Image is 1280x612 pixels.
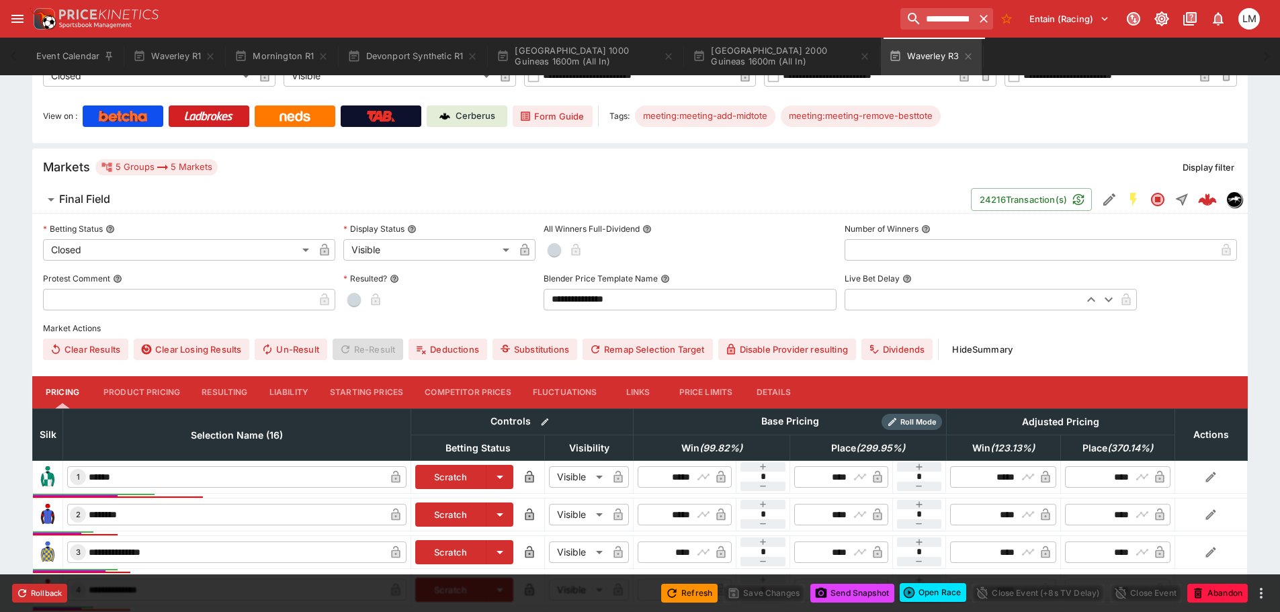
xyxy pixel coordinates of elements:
span: 1 [74,472,83,482]
button: Links [608,376,669,408]
p: Protest Comment [43,273,110,284]
button: Un-Result [255,339,327,360]
button: Display filter [1175,157,1242,178]
button: Send Snapshot [810,584,894,603]
button: open drawer [5,7,30,31]
img: runner 1 [37,466,58,488]
img: PriceKinetics Logo [30,5,56,32]
div: split button [900,583,966,602]
img: Cerberus [439,111,450,122]
span: Place(299.95%) [816,440,920,456]
button: Dividends [861,339,933,360]
button: Substitutions [493,339,577,360]
em: ( 299.95 %) [856,440,905,456]
th: Actions [1175,408,1247,460]
button: Protest Comment [113,274,122,283]
button: Betting Status [105,224,115,234]
span: meeting:meeting-add-midtote [635,110,775,123]
button: Pricing [32,376,93,408]
span: Place(370.14%) [1068,440,1168,456]
span: 2 [73,510,83,519]
button: Straight [1170,187,1194,212]
button: Starting Prices [319,376,414,408]
img: nztr [1227,192,1242,207]
button: Resulted? [390,274,399,283]
span: Selection Name (16) [176,427,298,443]
p: Betting Status [43,223,103,234]
p: All Winners Full-Dividend [544,223,640,234]
button: Resulting [191,376,258,408]
button: All Winners Full-Dividend [642,224,652,234]
button: Deductions [409,339,487,360]
span: Win(99.82%) [667,440,757,456]
button: Edit Detail [1097,187,1121,212]
img: Betcha [99,111,147,122]
div: Visible [549,466,607,488]
span: 3 [73,548,83,557]
p: Display Status [343,223,404,234]
h5: Markets [43,159,90,175]
button: Refresh [661,584,718,603]
th: Silk [33,408,63,460]
span: Betting Status [431,440,525,456]
em: ( 123.13 %) [990,440,1035,456]
button: Connected to PK [1121,7,1146,31]
button: Scratch [415,465,487,489]
p: Number of Winners [845,223,919,234]
button: Devonport Synthetic R1 [339,38,486,75]
div: Visible [284,65,495,87]
button: Number of Winners [921,224,931,234]
div: Base Pricing [756,413,824,430]
button: Mornington R1 [226,38,337,75]
a: Form Guide [513,105,593,127]
img: runner 2 [37,504,58,525]
div: nztr [1226,191,1242,208]
button: Luigi Mollo [1234,4,1264,34]
button: Liability [259,376,319,408]
span: Visibility [554,440,624,456]
button: Scratch [415,540,487,564]
img: Neds [280,111,310,122]
button: Rollback [12,584,67,603]
div: Betting Target: cerberus [781,105,941,127]
button: Disable Provider resulting [718,339,856,360]
div: Show/hide Price Roll mode configuration. [882,414,942,430]
img: logo-cerberus--red.svg [1198,190,1217,209]
button: Product Pricing [93,376,191,408]
button: Final Field [32,186,971,213]
button: [GEOGRAPHIC_DATA] 1000 Guineas 1600m (All In) [488,38,682,75]
p: Blender Price Template Name [544,273,658,284]
button: HideSummary [944,339,1021,360]
button: Blender Price Template Name [660,274,670,283]
button: Notifications [1206,7,1230,31]
em: ( 99.82 %) [699,440,742,456]
div: Visible [343,239,514,261]
span: Roll Mode [895,417,942,428]
img: TabNZ [367,111,395,122]
button: Remap Selection Target [583,339,713,360]
h6: Final Field [59,192,110,206]
div: Visible [549,504,607,525]
span: Mark an event as closed and abandoned. [1187,585,1248,599]
img: Sportsbook Management [59,22,132,28]
a: c2c6100b-ee45-4773-95fb-3d4bf456df7b [1194,186,1221,213]
button: Price Limits [669,376,744,408]
button: Toggle light/dark mode [1150,7,1174,31]
label: Market Actions [43,318,1237,339]
div: Closed [43,239,314,261]
button: Fluctuations [522,376,608,408]
img: PriceKinetics [59,9,159,19]
button: Open Race [900,583,966,602]
svg: Closed [1150,191,1166,208]
button: Display Status [407,224,417,234]
button: Details [743,376,804,408]
button: Scratch [415,502,487,527]
div: Luigi Mollo [1238,8,1260,30]
span: meeting:meeting-remove-besttote [781,110,941,123]
button: [GEOGRAPHIC_DATA] 2000 Guineas 1600m (All In) [685,38,878,75]
div: 5 Groups 5 Markets [101,159,212,175]
div: c2c6100b-ee45-4773-95fb-3d4bf456df7b [1198,190,1217,209]
img: runner 3 [37,541,58,563]
div: Visible [549,541,607,563]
